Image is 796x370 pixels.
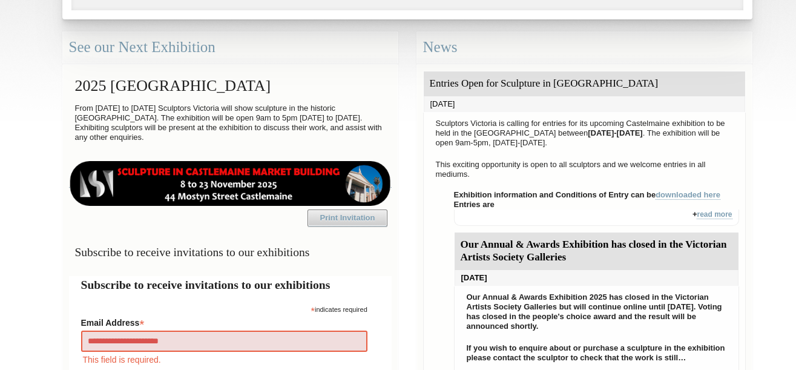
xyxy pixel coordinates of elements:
[454,210,739,226] div: +
[62,31,398,64] div: See our Next Exhibition
[454,190,721,200] strong: Exhibition information and Conditions of Entry can be
[81,276,380,294] h2: Subscribe to receive invitations to our exhibitions
[424,96,745,112] div: [DATE]
[416,31,752,64] div: News
[430,157,739,182] p: This exciting opportunity is open to all sculptors and we welcome entries in all mediums.
[424,71,745,96] div: Entries Open for Sculpture in [GEOGRAPHIC_DATA]
[697,210,732,219] a: read more
[81,353,367,366] div: This field is required.
[461,289,732,334] p: Our Annual & Awards Exhibition 2025 has closed in the Victorian Artists Society Galleries but wil...
[69,161,392,206] img: castlemaine-ldrbd25v2.png
[308,210,387,226] a: Print Invitation
[69,71,392,101] h2: 2025 [GEOGRAPHIC_DATA]
[81,314,367,329] label: Email Address
[656,190,720,200] a: downloaded here
[81,303,367,314] div: indicates required
[461,340,732,366] p: If you wish to enquire about or purchase a sculpture in the exhibition please contact the sculpto...
[455,233,738,270] div: Our Annual & Awards Exhibition has closed in the Victorian Artists Society Galleries
[69,240,392,264] h3: Subscribe to receive invitations to our exhibitions
[430,116,739,151] p: Sculptors Victoria is calling for entries for its upcoming Castelmaine exhibition to be held in t...
[588,128,643,137] strong: [DATE]-[DATE]
[69,101,392,145] p: From [DATE] to [DATE] Sculptors Victoria will show sculpture in the historic [GEOGRAPHIC_DATA]. T...
[455,270,738,286] div: [DATE]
